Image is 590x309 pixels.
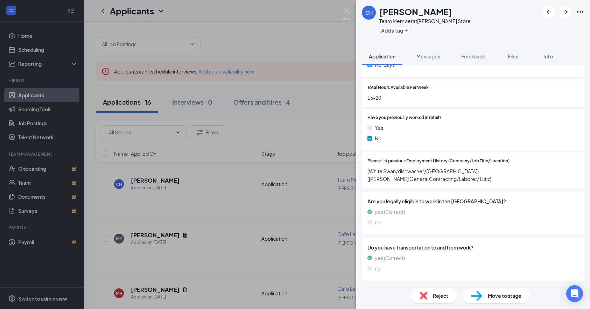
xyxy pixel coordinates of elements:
span: no [375,218,381,226]
span: Reject [433,292,448,300]
span: Files [508,53,518,59]
svg: ArrowLeftNew [545,8,553,16]
span: Please list previous Employment History (Company/Job Title/Location) [367,158,510,164]
span: Yes [375,124,383,132]
span: Holidays [375,61,395,69]
svg: ArrowRight [561,8,570,16]
span: Total Hours Available Per Week [367,84,429,91]
svg: Ellipses [576,8,584,16]
svg: Plus [405,28,409,33]
span: Info [543,53,553,59]
span: Move to stage [488,292,521,300]
div: CH [365,9,373,16]
span: 15-20 [367,94,579,101]
span: yes (Correct) [375,208,405,216]
span: (White Swan/dishwasher/[GEOGRAPHIC_DATA]) ([PERSON_NAME] General Contracting/Laborer/ Lititz) [367,167,579,183]
span: Do you have transportation to and from work? [367,244,579,251]
div: Open Intercom Messenger [566,285,583,302]
button: ArrowLeftNew [542,6,555,18]
span: yes (Correct) [375,254,405,262]
span: Are you legally eligible to work in the [GEOGRAPHIC_DATA]? [367,197,579,205]
span: Have you previously worked in retail? [367,114,442,121]
span: No [375,134,381,142]
span: Application [369,53,395,59]
button: ArrowRight [559,6,572,18]
span: Feedback [461,53,485,59]
span: no [375,265,381,272]
h1: [PERSON_NAME] [379,6,452,17]
button: PlusAdd a tag [379,27,410,34]
span: Messages [416,53,440,59]
div: Team Member at [PERSON_NAME] Store [379,17,471,24]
